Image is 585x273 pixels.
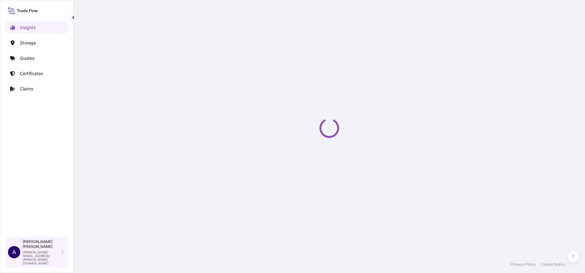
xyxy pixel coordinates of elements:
[23,239,61,249] p: [PERSON_NAME] [PERSON_NAME]
[20,55,34,61] p: Quotes
[5,83,68,95] a: Claims
[12,249,16,255] span: A
[20,25,36,31] p: Insights
[20,86,33,92] p: Claims
[20,70,43,77] p: Certificates
[23,250,61,265] p: [PERSON_NAME][EMAIL_ADDRESS][PERSON_NAME][DOMAIN_NAME]
[5,52,68,64] a: Quotes
[20,40,36,46] p: Storage
[541,262,565,267] a: Cookie Notice
[5,21,68,34] a: Insights
[511,262,536,267] a: Privacy Policy
[5,67,68,80] a: Certificates
[5,37,68,49] a: Storage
